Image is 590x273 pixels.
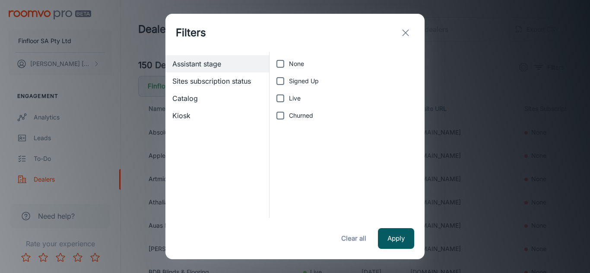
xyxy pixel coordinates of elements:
[289,111,313,120] span: Churned
[172,59,262,69] span: Assistant stage
[176,25,206,41] h1: Filters
[289,94,301,103] span: Live
[172,93,262,104] span: Catalog
[165,72,269,90] div: Sites subscription status
[289,76,319,86] span: Signed Up
[165,55,269,72] div: Assistant stage
[172,76,262,86] span: Sites subscription status
[378,228,414,249] button: Apply
[165,90,269,107] div: Catalog
[397,24,414,41] button: exit
[165,107,269,124] div: Kiosk
[289,59,304,69] span: None
[336,228,371,249] button: Clear all
[172,110,262,121] span: Kiosk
